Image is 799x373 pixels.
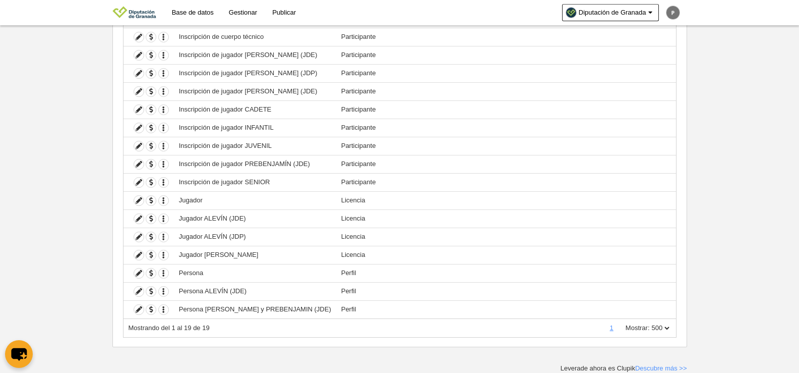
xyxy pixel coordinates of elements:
td: Inscripción de jugador JUVENIL [174,137,336,155]
td: Perfil [336,300,676,318]
td: Participante [336,155,676,173]
td: Inscripción de cuerpo técnico [174,28,336,46]
td: Licencia [336,209,676,228]
td: Inscripción de jugador [PERSON_NAME] (JDE) [174,46,336,64]
td: Participante [336,82,676,100]
label: Mostrar: [616,324,650,333]
td: Perfil [336,282,676,300]
td: Jugador ALEVÍN (JDE) [174,209,336,228]
td: Participante [336,46,676,64]
td: Persona [PERSON_NAME] y PREBENJAMIN (JDE) [174,300,336,318]
td: Inscripción de jugador [PERSON_NAME] (JDP) [174,64,336,82]
td: Inscripción de jugador SENIOR [174,173,336,191]
span: Diputación de Granada [579,8,646,18]
td: Participante [336,137,676,155]
td: Jugador [174,191,336,209]
a: Diputación de Granada [562,4,659,21]
td: Perfil [336,264,676,282]
td: Licencia [336,246,676,264]
td: Persona ALEVÍN (JDE) [174,282,336,300]
td: Jugador [PERSON_NAME] [174,246,336,264]
img: Diputación de Granada [112,6,156,18]
td: Persona [174,264,336,282]
td: Licencia [336,191,676,209]
td: Inscripción de jugador CADETE [174,100,336,119]
img: Oa6SvBRBA39l.30x30.jpg [566,8,576,18]
button: chat-button [5,340,33,368]
span: Mostrando del 1 al 19 de 19 [129,324,210,332]
td: Inscripción de jugador INFANTIL [174,119,336,137]
a: Descubre más >> [635,364,687,372]
td: Licencia [336,228,676,246]
td: Participante [336,119,676,137]
td: Jugador ALEVÍN (JDP) [174,228,336,246]
img: c2l6ZT0zMHgzMCZmcz05JnRleHQ9UCZiZz03NTc1NzU%3D.png [666,6,680,19]
td: Participante [336,100,676,119]
td: Inscripción de jugador [PERSON_NAME] (JDE) [174,82,336,100]
td: Inscripción de jugador PREBENJAMÍN (JDE) [174,155,336,173]
td: Participante [336,28,676,46]
td: Participante [336,64,676,82]
a: 1 [608,324,616,332]
div: Leverade ahora es Clupik [561,364,687,373]
td: Participante [336,173,676,191]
